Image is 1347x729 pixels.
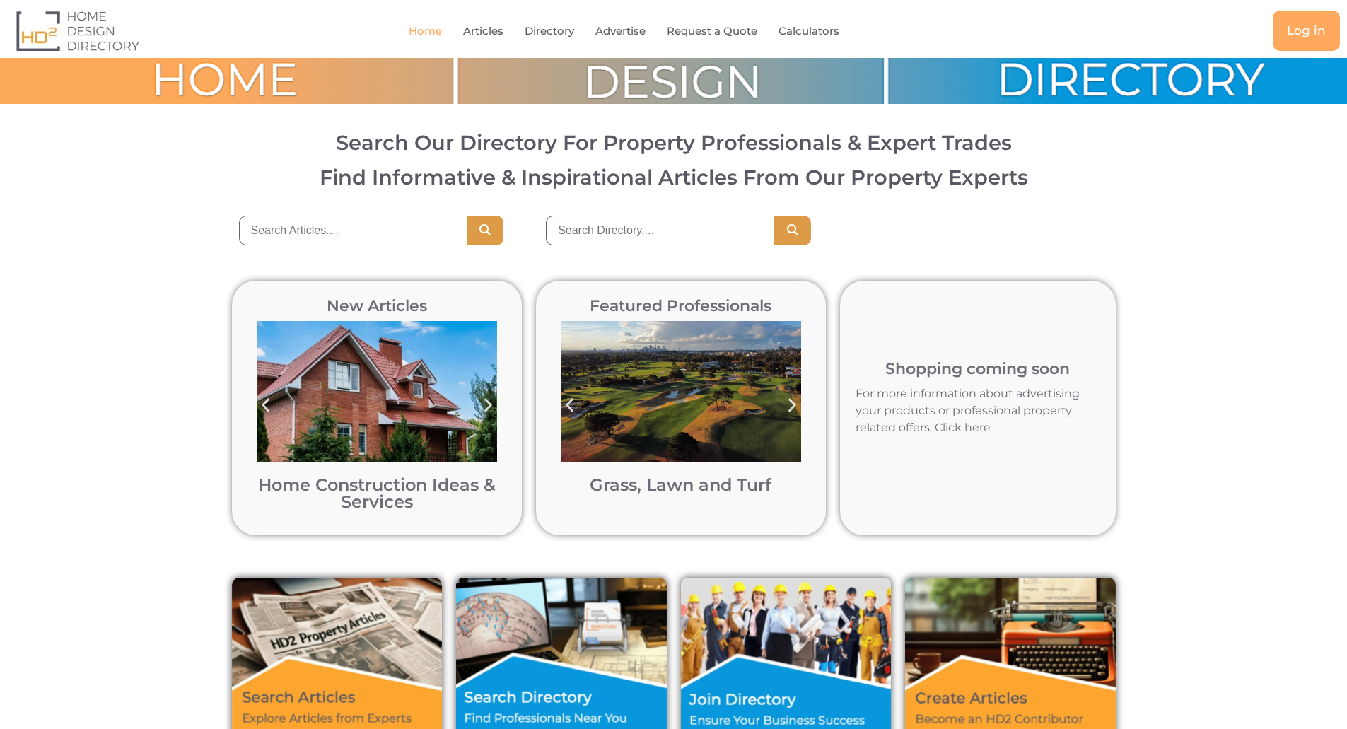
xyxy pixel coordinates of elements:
[776,390,808,421] div: Next
[774,216,811,245] button: Search
[250,390,281,421] div: Previous
[1287,25,1326,37] span: Log in
[667,15,757,47] a: Request a Quote
[467,216,503,245] button: Search
[779,15,839,47] a: Calculators
[250,298,504,314] h2: New Articles
[274,15,1007,47] nav: Menu
[525,15,574,47] a: Directory
[28,167,1320,187] h3: Find Informative & Inspirational Articles From Our Property Experts
[554,390,585,421] div: Previous
[595,15,646,47] a: Advertise
[472,390,504,421] div: Next
[409,15,442,47] a: Home
[28,132,1320,153] h2: Search Our Directory For Property Professionals & Expert Trades
[590,474,771,495] a: Grass, Lawn and Turf
[258,474,496,512] a: Home Construction Ideas & Services
[1273,11,1340,51] a: Log in
[554,298,808,314] h2: Featured Professionals
[463,15,503,47] a: Articles
[561,321,801,462] img: Bonnie Doon Golf Club in Sydney post turf pigment
[546,216,774,245] input: Search Directory....
[239,216,467,245] input: Search Articles....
